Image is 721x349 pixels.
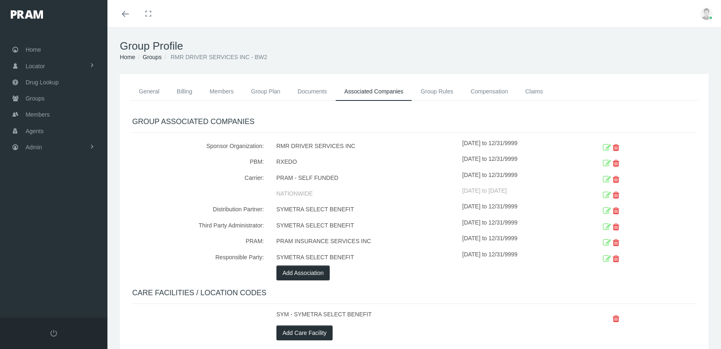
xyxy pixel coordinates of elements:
div: [DATE] to [DATE] [462,186,578,202]
div: Carrier: [126,170,270,186]
img: PRAM_20_x_78.png [11,10,43,19]
div: PRAM - SELF FUNDED [270,170,462,186]
div: Responsible Party: [126,250,270,265]
span: Agents [26,123,44,139]
div: [DATE] to 12/31/9999 [462,218,578,234]
div: Distribution Partner: [126,202,270,218]
a: General [130,82,168,100]
div: PRAM INSURANCE SERVICES INC [270,234,462,249]
a: Group Rules [412,82,462,100]
a: Billing [168,82,201,100]
a: Group Plan [243,82,289,100]
div: [DATE] to 12/31/9999 [462,202,578,218]
a: Compensation [462,82,516,100]
h4: GROUP ASSOCIATED COMPANIES [132,117,696,127]
div: SYM - SYMETRA SELECT BENEFIT [270,310,462,325]
span: Locator [26,58,45,74]
a: Claims [516,82,552,100]
h1: Group Profile [120,40,709,53]
div: [DATE] to 12/31/9999 [462,139,578,154]
span: Members [26,107,50,122]
div: [DATE] to 12/31/9999 [462,154,578,170]
div: PRAM: [126,234,270,249]
a: Groups [143,54,162,60]
div: Third Party Administrator: [126,218,270,234]
div: SYMETRA SELECT BENEFIT [270,218,462,234]
div: [DATE] to 12/31/9999 [462,250,578,265]
span: Groups [26,91,45,106]
a: Home [120,54,135,60]
div: Sponsor Organization: [126,139,270,154]
a: Associated Companies [336,82,412,101]
div: SYMETRA SELECT BENEFIT [270,250,462,265]
a: Documents [289,82,336,100]
div: [DATE] to 12/31/9999 [462,234,578,249]
div: [DATE] to 12/31/9999 [462,170,578,186]
a: Members [201,82,242,100]
button: Add Association [276,265,330,280]
h4: CARE FACILITIES / LOCATION CODES [132,289,696,298]
div: PBM: [126,154,270,170]
span: Drug Lookup [26,74,59,90]
div: SYMETRA SELECT BENEFIT [270,202,462,218]
button: Add Care Facility [276,325,333,340]
span: Admin [26,139,42,155]
div: RMR DRIVER SERVICES INC [270,139,462,154]
div: RXEDO [270,154,462,170]
span: RMR DRIVER SERVICES INC - BW2 [171,54,267,60]
div: NATIONWIDE [270,186,462,202]
span: Home [26,42,41,57]
img: user-placeholder.jpg [700,7,713,20]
